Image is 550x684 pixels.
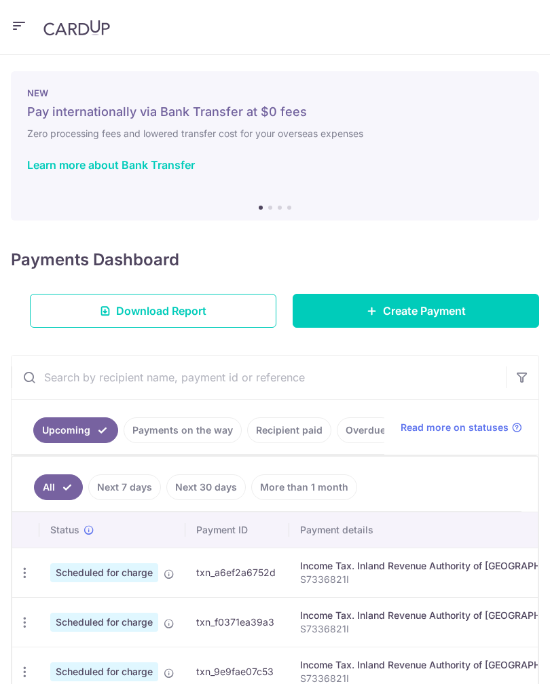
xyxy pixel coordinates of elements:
[50,662,158,681] span: Scheduled for charge
[50,563,158,582] span: Scheduled for charge
[185,512,289,548] th: Payment ID
[27,126,523,142] h6: Zero processing fees and lowered transfer cost for your overseas expenses
[401,421,509,434] span: Read more on statuses
[50,613,158,632] span: Scheduled for charge
[185,548,289,597] td: txn_a6ef2a6752d
[401,421,522,434] a: Read more on statuses
[124,417,242,443] a: Payments on the way
[293,294,539,328] a: Create Payment
[50,523,79,537] span: Status
[166,474,246,500] a: Next 30 days
[383,303,466,319] span: Create Payment
[88,474,161,500] a: Next 7 days
[33,417,118,443] a: Upcoming
[116,303,206,319] span: Download Report
[27,88,523,98] p: NEW
[12,356,506,399] input: Search by recipient name, payment id or reference
[247,417,331,443] a: Recipient paid
[27,104,523,120] h5: Pay internationally via Bank Transfer at $0 fees
[34,474,83,500] a: All
[337,417,395,443] a: Overdue
[30,294,276,328] a: Download Report
[27,158,195,172] a: Learn more about Bank Transfer
[43,20,110,36] img: CardUp
[11,248,179,272] h4: Payments Dashboard
[251,474,357,500] a: More than 1 month
[185,597,289,647] td: txn_f0371ea39a3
